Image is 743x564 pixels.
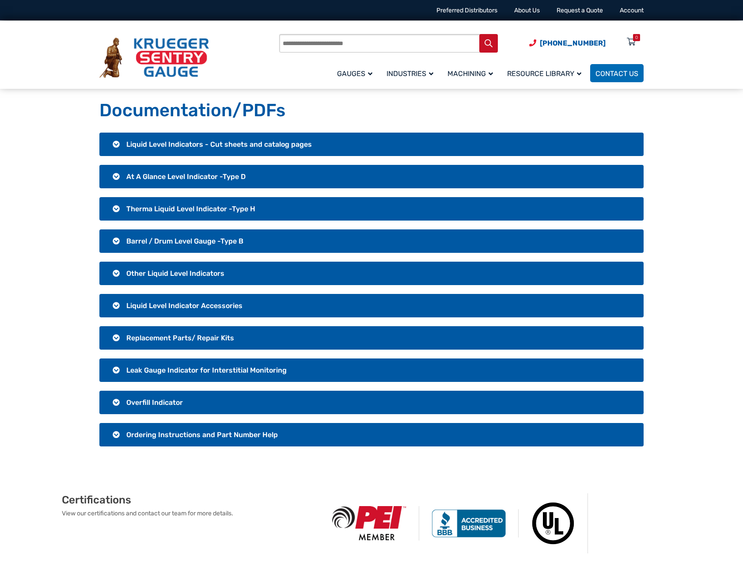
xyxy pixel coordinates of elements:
h1: Documentation/PDFs [99,99,644,122]
a: Preferred Distributors [436,7,497,14]
span: Industries [387,69,433,78]
div: 0 [635,34,638,41]
a: About Us [514,7,540,14]
span: [PHONE_NUMBER] [540,39,606,47]
img: BBB [419,509,519,537]
span: Gauges [337,69,372,78]
span: Leak Gauge Indicator for Interstitial Monitoring [126,366,287,374]
a: Contact Us [590,64,644,82]
img: Underwriters Laboratories [519,493,588,553]
h2: Certifications [62,493,320,507]
span: Resource Library [507,69,581,78]
img: Krueger Sentry Gauge [99,38,209,78]
a: Industries [381,63,442,84]
span: At A Glance Level Indicator -Type D [126,172,246,181]
a: Gauges [332,63,381,84]
span: Overfill Indicator [126,398,183,407]
a: Phone Number (920) 434-8860 [529,38,606,49]
span: Barrel / Drum Level Gauge -Type B [126,237,243,245]
span: Ordering Instructions and Part Number Help [126,431,278,439]
a: Machining [442,63,502,84]
span: Therma Liquid Level Indicator -Type H [126,205,255,213]
a: Resource Library [502,63,590,84]
a: Account [620,7,644,14]
span: Liquid Level Indicator Accessories [126,301,243,310]
span: Replacement Parts/ Repair Kits [126,334,234,342]
a: Request a Quote [557,7,603,14]
span: Liquid Level Indicators - Cut sheets and catalog pages [126,140,312,149]
span: Contact Us [595,69,638,78]
p: View our certifications and contact our team for more details. [62,509,320,518]
span: Other Liquid Level Indicators [126,269,224,278]
span: Machining [447,69,493,78]
img: PEI Member [320,506,419,540]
